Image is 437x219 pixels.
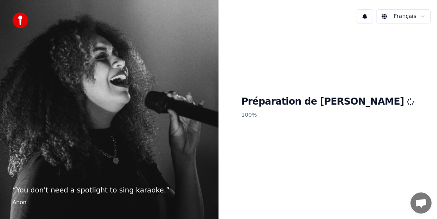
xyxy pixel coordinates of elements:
p: 100 % [242,108,414,122]
h1: Préparation de [PERSON_NAME] [242,96,414,108]
div: Ouvrir le chat [410,192,432,214]
img: youka [12,12,28,28]
footer: Anon [12,199,206,207]
p: “ You don't need a spotlight to sing karaoke. ” [12,185,206,196]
